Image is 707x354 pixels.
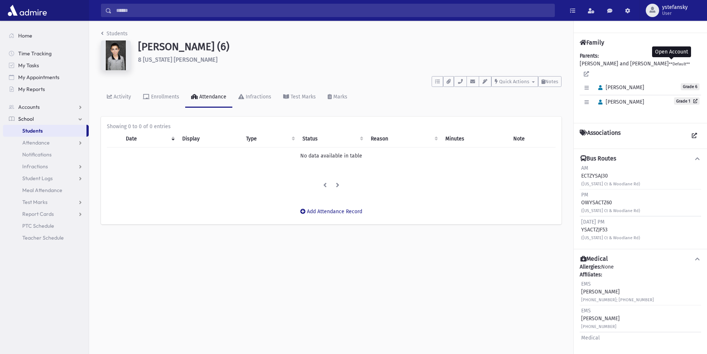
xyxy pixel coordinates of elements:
span: Report Cards [22,211,54,217]
a: Activity [101,87,137,108]
img: AdmirePro [6,3,49,18]
button: Notes [538,76,562,87]
th: Status: activate to sort column ascending [298,130,366,147]
a: My Appointments [3,71,89,83]
a: My Reports [3,83,89,95]
a: Meal Attendance [3,184,89,196]
b: Affiliates: [580,272,602,278]
input: Search [112,4,554,17]
a: Students [3,125,86,137]
a: Student Logs [3,172,89,184]
span: Meal Attendance [22,187,62,194]
div: Attendance [198,94,226,100]
button: Medical [580,255,701,263]
span: Grade 6 [681,83,700,90]
span: EMS [581,281,591,287]
a: Test Marks [277,87,322,108]
span: PM [581,192,588,198]
a: Accounts [3,101,89,113]
span: Accounts [18,104,40,110]
span: Home [18,32,32,39]
a: Report Cards [3,208,89,220]
a: Teacher Schedule [3,232,89,244]
div: Activity [112,94,131,100]
small: [PHONE_NUMBER] [581,324,616,329]
div: Showing 0 to 0 of 0 entries [107,123,556,130]
span: Quick Actions [499,79,529,84]
th: Display [178,130,242,147]
span: Notes [545,79,558,84]
h4: Associations [580,129,621,143]
h4: Family [580,39,604,46]
a: Time Tracking [3,48,89,59]
button: Bus Routes [580,155,701,163]
b: Parents: [580,53,599,59]
span: ystefansky [662,4,688,10]
span: Medical [581,335,600,341]
small: ([US_STATE] Ct & Woodlane Rd) [581,208,640,213]
span: [PERSON_NAME] [595,99,644,105]
span: Student Logs [22,175,53,182]
button: Quick Actions [491,76,538,87]
span: My Reports [18,86,45,92]
div: Infractions [244,94,271,100]
div: None [580,263,701,351]
span: EMS [581,308,591,314]
a: Marks [322,87,353,108]
span: School [18,116,34,122]
small: [PHONE_NUMBER]; [PHONE_NUMBER] [581,298,654,302]
span: [DATE] PM [581,219,605,225]
a: Attendance [185,87,232,108]
span: Infractions [22,163,48,170]
th: Date: activate to sort column ascending [121,130,177,147]
span: Teacher Schedule [22,234,64,241]
a: Grade 1 [674,97,700,105]
h1: [PERSON_NAME] (6) [138,40,562,53]
a: Students [101,30,128,37]
span: PTC Schedule [22,223,54,229]
span: Time Tracking [18,50,52,57]
div: Enrollments [150,94,179,100]
h4: Medical [580,255,608,263]
div: ECTZYSAJ30 [581,164,640,188]
span: My Tasks [18,62,39,69]
a: School [3,113,89,125]
th: Minutes [441,130,509,147]
b: Allergies: [580,264,601,270]
th: Note [509,130,556,147]
a: Attendance [3,137,89,149]
div: Test Marks [289,94,316,100]
span: My Appointments [18,74,59,81]
h4: Bus Routes [580,155,616,163]
span: User [662,10,688,16]
span: AM [581,165,588,171]
div: Open Account [652,46,691,57]
span: Students [22,127,43,134]
nav: breadcrumb [101,30,128,40]
span: Test Marks [22,199,48,205]
th: Reason: activate to sort column ascending [366,130,441,147]
a: Test Marks [3,196,89,208]
a: Notifications [3,149,89,160]
h6: 8 [US_STATE] [PERSON_NAME] [138,56,562,63]
span: Attendance [22,139,50,146]
div: [PERSON_NAME] [581,280,654,303]
div: [PERSON_NAME] and [PERSON_NAME] [580,52,701,117]
a: PTC Schedule [3,220,89,232]
a: Enrollments [137,87,185,108]
span: Notifications [22,151,52,158]
div: Marks [332,94,347,100]
div: [PERSON_NAME] [581,307,620,330]
a: Infractions [3,160,89,172]
th: Type: activate to sort column ascending [242,130,298,147]
span: [PERSON_NAME] [595,84,644,91]
a: My Tasks [3,59,89,71]
button: Add Attendance Record [295,205,367,218]
div: OWYSACTZ60 [581,191,640,214]
a: View all Associations [688,129,701,143]
small: ([US_STATE] Ct & Woodlane Rd) [581,182,640,186]
td: No data available in table [107,147,556,165]
div: YSACTZJF53 [581,218,640,241]
a: Home [3,30,89,42]
a: Infractions [232,87,277,108]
